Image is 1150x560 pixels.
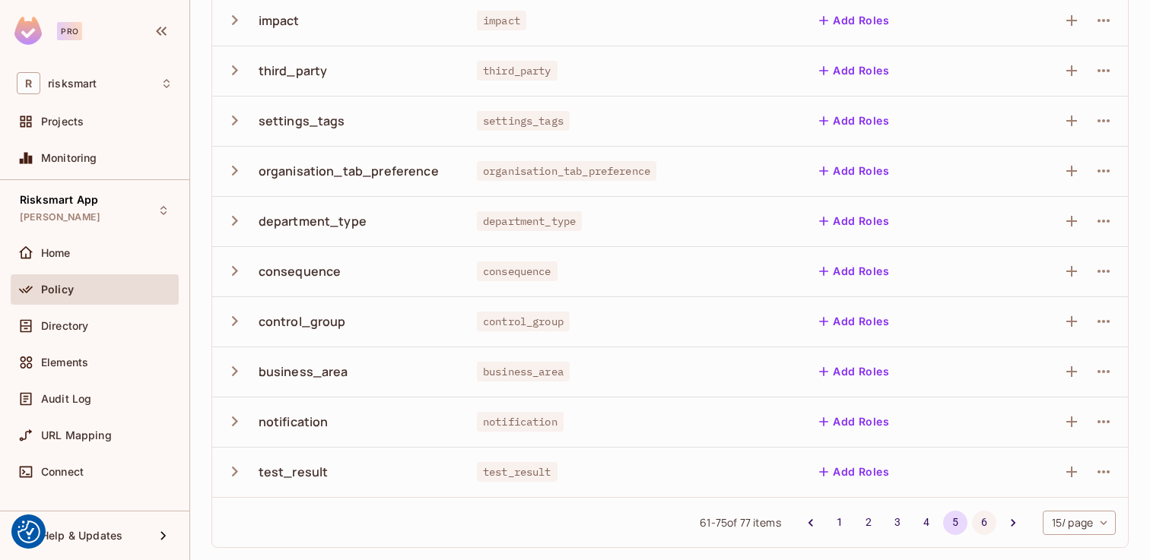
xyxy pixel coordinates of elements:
[813,359,895,384] button: Add Roles
[477,462,558,482] span: test_result
[477,211,582,231] span: department_type
[48,78,97,90] span: Workspace: risksmart
[813,460,895,484] button: Add Roles
[57,22,82,40] div: Pro
[20,194,98,206] span: Risksmart App
[477,61,558,81] span: third_party
[14,17,42,45] img: SReyMgAAAABJRU5ErkJggg==
[259,464,329,480] div: test_result
[41,530,122,542] span: Help & Updates
[41,247,71,259] span: Home
[813,8,895,33] button: Add Roles
[259,313,346,330] div: control_group
[700,514,780,531] span: 61 - 75 of 77 items
[259,263,342,280] div: consequence
[259,12,300,29] div: impact
[813,159,895,183] button: Add Roles
[885,511,910,535] button: Go to page 3
[20,211,100,223] span: [PERSON_NAME]
[1001,511,1025,535] button: Go to next page
[477,111,570,131] span: settings_tags
[813,309,895,334] button: Add Roles
[813,259,895,283] button: Add Roles
[41,320,88,332] span: Directory
[972,511,996,535] button: Go to page 6
[41,429,112,441] span: URL Mapping
[259,112,345,129] div: settings_tags
[799,511,823,535] button: Go to previous page
[813,59,895,83] button: Add Roles
[914,511,939,535] button: Go to page 4
[17,520,40,543] button: Consent Preferences
[259,163,439,179] div: organisation_tab_preference
[477,412,564,432] span: notification
[477,11,526,30] span: impact
[41,356,88,369] span: Elements
[17,520,40,543] img: Revisit consent button
[477,312,570,331] span: control_group
[259,413,329,430] div: notification
[813,109,895,133] button: Add Roles
[477,362,570,381] span: business_area
[943,511,967,535] button: page 5
[813,209,895,233] button: Add Roles
[259,363,348,380] div: business_area
[41,152,97,164] span: Monitoring
[477,261,558,281] span: consequence
[41,466,84,478] span: Connect
[17,72,40,94] span: R
[813,410,895,434] button: Add Roles
[477,161,656,181] span: organisation_tab_preference
[41,115,84,128] span: Projects
[259,62,328,79] div: third_party
[41,283,74,296] span: Policy
[259,213,367,229] div: department_type
[41,393,91,405] span: Audit Log
[796,511,1028,535] nav: pagination navigation
[1043,511,1116,535] div: 15 / page
[828,511,852,535] button: Go to page 1
[856,511,881,535] button: Go to page 2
